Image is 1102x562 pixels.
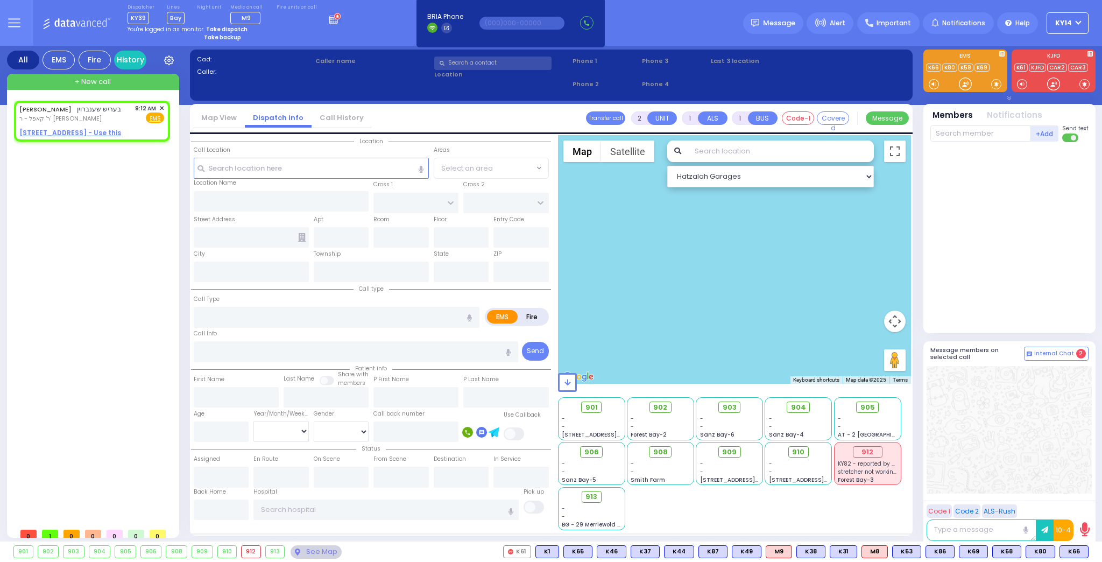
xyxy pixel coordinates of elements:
[688,140,874,162] input: Search location
[277,4,317,11] label: Fire units on call
[884,140,906,162] button: Toggle fullscreen view
[664,545,694,558] div: K44
[522,342,549,361] button: Send
[253,488,277,496] label: Hospital
[830,545,857,558] div: K31
[927,504,952,518] button: Code 1
[434,455,466,463] label: Destination
[562,415,565,423] span: -
[700,423,703,431] span: -
[434,215,447,224] label: Floor
[562,460,565,468] span: -
[314,250,341,258] label: Township
[766,545,792,558] div: ALS
[830,545,857,558] div: BLS
[128,530,144,538] span: 0
[700,415,703,423] span: -
[42,530,58,538] span: 1
[508,549,513,554] img: red-radio-icon.svg
[700,460,703,468] span: -
[463,180,485,189] label: Cross 2
[631,545,660,558] div: K37
[1055,18,1072,28] span: KY14
[535,545,559,558] div: BLS
[1026,545,1055,558] div: K80
[861,545,888,558] div: ALS KJ
[792,447,804,458] span: 910
[959,545,988,558] div: K69
[1068,64,1088,72] a: CAR3
[350,364,392,373] span: Patient info
[253,410,309,418] div: Year/Month/Week/Day
[838,431,917,439] span: AT - 2 [GEOGRAPHIC_DATA]
[884,349,906,371] button: Drag Pegman onto the map to open Street View
[338,379,365,387] span: members
[194,179,236,187] label: Location Name
[493,250,501,258] label: ZIP
[77,104,121,114] span: בעריש שענברוין
[314,455,340,463] label: On Scene
[987,109,1042,122] button: Notifications
[562,431,663,439] span: [STREET_ADDRESS][PERSON_NAME]
[166,546,187,558] div: 908
[992,545,1021,558] div: BLS
[487,310,518,324] label: EMS
[43,16,114,30] img: Logo
[338,370,369,378] small: Share with
[1047,12,1089,34] button: KY14
[193,113,245,123] a: Map View
[20,530,37,538] span: 0
[535,545,559,558] div: K1
[892,545,921,558] div: K53
[631,476,665,484] span: Smith Farm
[722,447,737,458] span: 909
[647,111,677,125] button: UNIT
[315,57,430,66] label: Caller name
[373,375,409,384] label: P First Name
[115,546,136,558] div: 905
[942,64,957,72] a: K80
[982,504,1017,518] button: ALS-Rush
[373,410,425,418] label: Call back number
[664,545,694,558] div: BLS
[194,295,220,304] label: Call Type
[860,402,875,413] span: 905
[562,476,596,484] span: Sanz Bay-5
[1059,545,1089,558] div: K66
[597,545,626,558] div: K46
[242,546,260,558] div: 912
[631,431,667,439] span: Forest Bay-2
[700,476,802,484] span: [STREET_ADDRESS][PERSON_NAME]
[698,111,727,125] button: ALS
[434,70,569,79] label: Location
[751,19,759,27] img: message.svg
[597,545,626,558] div: BLS
[796,545,825,558] div: K38
[253,455,278,463] label: En Route
[63,530,80,538] span: 0
[838,423,841,431] span: -
[698,545,727,558] div: BLS
[1024,347,1089,361] button: Internal Chat 2
[748,111,778,125] button: BUS
[1076,349,1086,359] span: 2
[493,455,521,463] label: In Service
[79,51,111,69] div: Fire
[141,546,161,558] div: 906
[953,504,980,518] button: Code 2
[732,545,761,558] div: BLS
[942,18,985,28] span: Notifications
[959,545,988,558] div: BLS
[218,546,237,558] div: 910
[373,180,393,189] label: Cross 1
[167,12,185,24] span: Bay
[933,109,973,122] button: Members
[373,455,406,463] label: From Scene
[791,402,806,413] span: 904
[194,250,205,258] label: City
[493,215,524,224] label: Entry Code
[958,64,973,72] a: K58
[700,431,734,439] span: Sanz Bay-6
[167,4,185,11] label: Lines
[1062,124,1089,132] span: Send text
